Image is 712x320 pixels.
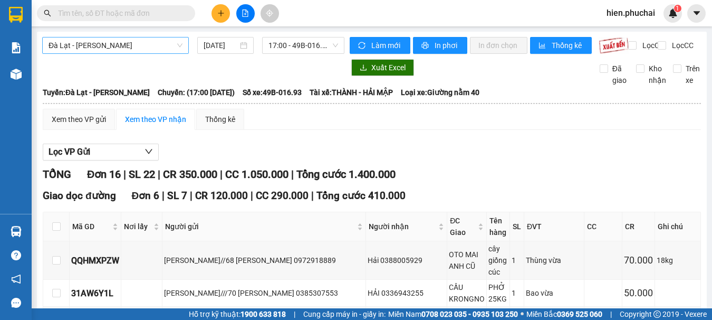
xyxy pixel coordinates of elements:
[421,310,518,318] strong: 0708 023 035 - 0935 103 250
[205,114,235,125] div: Thống kê
[488,281,508,305] div: PHỞ 25KG
[189,308,286,320] span: Hỗ trợ kỹ thuật:
[692,8,701,18] span: caret-down
[526,308,602,320] span: Miền Bắc
[124,221,151,232] span: Nơi lấy
[44,10,51,17] span: search
[190,190,193,202] span: |
[243,87,302,98] span: Số xe: 49B-016.93
[11,69,22,80] img: warehouse-icon
[624,286,653,300] div: 50.000
[557,310,602,318] strong: 0369 525 060
[43,190,116,202] span: Giao dọc đường
[676,5,679,12] span: 1
[158,168,160,181] span: |
[435,40,459,51] span: In phơi
[217,10,225,17] span: plus
[162,190,165,202] span: |
[132,190,160,202] span: Đơn 6
[530,37,592,54] button: bar-chartThống kê
[296,168,396,181] span: Tổng cước 1.400.000
[261,4,279,23] button: aim
[225,168,288,181] span: CC 1.050.000
[158,87,235,98] span: Chuyến: (17:00 [DATE])
[655,212,701,241] th: Ghi chú
[610,308,612,320] span: |
[470,37,527,54] button: In đơn chọn
[521,312,524,316] span: ⚪️
[70,241,121,280] td: QQHMXPZW
[195,190,248,202] span: CR 120.000
[653,310,661,318] span: copyright
[167,190,187,202] span: SL 7
[310,87,393,98] span: Tài xế: THÀNH - HẢI MẬP
[220,168,223,181] span: |
[512,255,522,266] div: 1
[240,310,286,318] strong: 1900 633 818
[211,4,230,23] button: plus
[449,281,485,305] div: CẦU KRONGNO
[311,190,314,202] span: |
[43,88,150,97] b: Tuyến: Đà Lạt - [PERSON_NAME]
[371,40,402,51] span: Làm mới
[291,168,294,181] span: |
[251,190,253,202] span: |
[11,298,21,308] span: message
[123,168,126,181] span: |
[52,114,106,125] div: Xem theo VP gửi
[644,63,670,86] span: Kho nhận
[487,212,510,241] th: Tên hàng
[9,7,23,23] img: logo-vxr
[674,5,681,12] sup: 1
[43,168,71,181] span: TỔNG
[58,7,182,19] input: Tìm tên, số ĐT hoặc mã đơn
[524,212,584,241] th: ĐVT
[268,37,338,53] span: 17:00 - 49B-016.93
[552,40,583,51] span: Thống kê
[70,280,121,307] td: 31AW6Y1L
[584,212,622,241] th: CC
[129,168,155,181] span: SL 22
[204,40,238,51] input: 11/08/2025
[450,215,476,238] span: ĐC Giao
[388,308,518,320] span: Miền Nam
[668,40,695,51] span: Lọc CC
[71,287,119,300] div: 31AW6Y1L
[488,243,508,278] div: cây giống cúc
[256,190,309,202] span: CC 290.000
[49,145,90,158] span: Lọc VP Gửi
[687,4,706,23] button: caret-down
[360,64,367,72] span: download
[11,250,21,260] span: question-circle
[163,168,217,181] span: CR 350.000
[624,253,653,268] div: 70.000
[125,114,186,125] div: Xem theo VP nhận
[622,212,655,241] th: CR
[165,221,355,232] span: Người gửi
[11,274,21,284] span: notification
[371,62,406,73] span: Xuất Excel
[294,308,295,320] span: |
[87,168,121,181] span: Đơn 16
[71,254,119,267] div: QQHMXPZW
[538,42,547,50] span: bar-chart
[351,59,414,76] button: downloadXuất Excel
[316,190,406,202] span: Tổng cước 410.000
[11,42,22,53] img: solution-icon
[145,147,153,156] span: down
[164,287,364,299] div: [PERSON_NAME]///70 [PERSON_NAME] 0385307553
[401,87,479,98] span: Loại xe: Giường nằm 40
[599,37,629,54] img: 9k=
[11,226,22,237] img: warehouse-icon
[512,287,522,299] div: 1
[369,221,436,232] span: Người nhận
[681,63,704,86] span: Trên xe
[608,63,631,86] span: Đã giao
[236,4,255,23] button: file-add
[657,255,699,266] div: 18kg
[668,8,678,18] img: icon-new-feature
[638,40,666,51] span: Lọc CR
[358,42,367,50] span: sync
[526,255,582,266] div: Thùng vừa
[526,287,582,299] div: Bao vừa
